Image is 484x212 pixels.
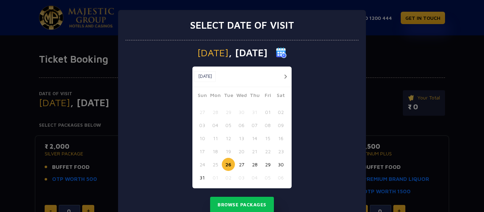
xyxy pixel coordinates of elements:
span: Sat [274,91,287,101]
button: 11 [209,132,222,145]
button: 03 [196,119,209,132]
button: 24 [196,158,209,171]
button: 31 [196,171,209,184]
button: [DATE] [194,71,216,82]
button: 14 [248,132,261,145]
button: 27 [235,158,248,171]
button: 31 [248,105,261,119]
button: 06 [235,119,248,132]
button: 30 [274,158,287,171]
button: 01 [209,171,222,184]
span: Wed [235,91,248,101]
button: 07 [248,119,261,132]
button: 18 [209,145,222,158]
button: 05 [222,119,235,132]
button: 03 [235,171,248,184]
button: 23 [274,145,287,158]
button: 04 [248,171,261,184]
button: 17 [196,145,209,158]
span: , [DATE] [229,48,268,58]
span: Thu [248,91,261,101]
button: 22 [261,145,274,158]
button: 30 [235,105,248,119]
button: 28 [248,158,261,171]
button: 26 [222,158,235,171]
button: 16 [274,132,287,145]
img: calender icon [276,47,287,58]
span: Fri [261,91,274,101]
span: Sun [196,91,209,101]
button: 10 [196,132,209,145]
button: 05 [261,171,274,184]
button: 15 [261,132,274,145]
button: 21 [248,145,261,158]
button: 08 [261,119,274,132]
button: 04 [209,119,222,132]
button: 29 [261,158,274,171]
span: Mon [209,91,222,101]
button: 09 [274,119,287,132]
button: 01 [261,105,274,119]
button: 12 [222,132,235,145]
button: 29 [222,105,235,119]
span: [DATE] [197,48,229,58]
span: Tue [222,91,235,101]
button: 20 [235,145,248,158]
button: 02 [274,105,287,119]
button: 06 [274,171,287,184]
button: 25 [209,158,222,171]
button: 13 [235,132,248,145]
h3: Select date of visit [190,19,294,31]
button: 27 [196,105,209,119]
button: 02 [222,171,235,184]
button: 19 [222,145,235,158]
button: 28 [209,105,222,119]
